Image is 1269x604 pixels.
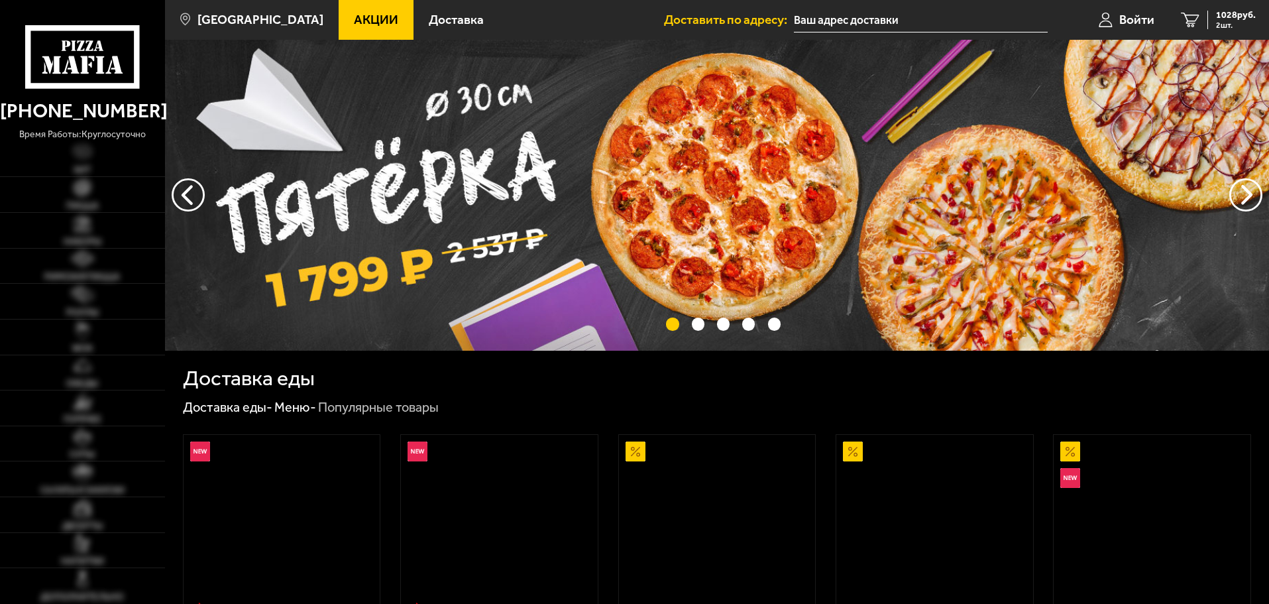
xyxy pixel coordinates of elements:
a: Меню- [274,399,316,415]
span: Роллы [66,308,99,318]
span: Акции [354,13,398,26]
span: Войти [1119,13,1154,26]
span: Обеды [66,379,98,389]
button: точки переключения [666,318,679,330]
button: предыдущий [1229,178,1262,211]
span: Напитки [61,557,104,566]
h1: Доставка еды [183,368,315,389]
span: Доставка [429,13,484,26]
span: Супы [70,450,95,459]
img: Акционный [843,442,863,461]
span: [GEOGRAPHIC_DATA] [197,13,323,26]
button: точки переключения [717,318,730,330]
span: Хит [74,166,91,175]
button: точки переключения [742,318,755,330]
img: Новинка [408,442,427,461]
a: Доставка еды- [183,399,272,415]
img: Акционный [1060,442,1080,461]
button: точки переключения [692,318,704,330]
button: следующий [172,178,205,211]
span: WOK [72,344,93,353]
span: 1028 руб. [1216,11,1256,20]
span: Римская пицца [44,272,120,282]
button: точки переключения [768,318,781,330]
span: Салаты и закуски [40,486,125,495]
img: Новинка [1060,468,1080,488]
img: Новинка [190,442,210,461]
span: 2 шт. [1216,21,1256,29]
span: Наборы [64,237,101,247]
div: Популярные товары [318,399,439,416]
span: Дополнительно [40,593,124,602]
img: Акционный [626,442,645,461]
span: Горячее [64,415,101,424]
span: Десерты [62,522,103,531]
span: Пицца [66,202,99,211]
span: Доставить по адресу: [664,13,794,26]
input: Ваш адрес доставки [794,8,1048,32]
